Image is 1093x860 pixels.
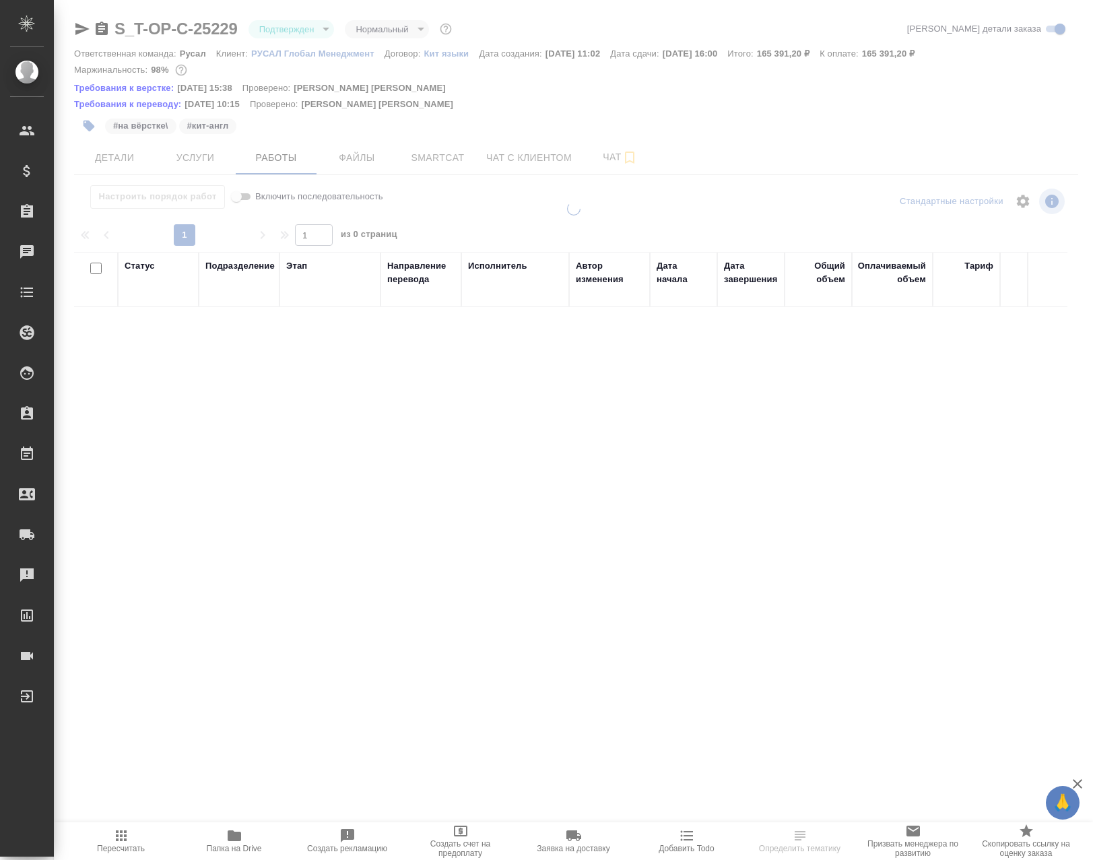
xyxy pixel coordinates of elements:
div: Подразделение [205,259,275,273]
button: Создать рекламацию [291,822,404,860]
button: Пересчитать [65,822,178,860]
div: Тариф [964,259,993,273]
div: Направление перевода [387,259,455,286]
button: Создать счет на предоплату [404,822,517,860]
div: Дата начала [657,259,710,286]
button: Заявка на доставку [517,822,630,860]
div: Этап [286,259,307,273]
div: Статус [125,259,155,273]
div: Исполнитель [468,259,527,273]
span: Папка на Drive [207,844,262,853]
span: Добавить Todo [659,844,714,853]
span: Определить тематику [759,844,840,853]
button: Папка на Drive [178,822,291,860]
span: 🙏 [1051,789,1074,817]
span: Скопировать ссылку на оценку заказа [978,839,1075,858]
div: Автор изменения [576,259,643,286]
span: Создать счет на предоплату [412,839,509,858]
span: Призвать менеджера по развитию [865,839,962,858]
div: Оплачиваемый объем [858,259,926,286]
button: Добавить Todo [630,822,743,860]
span: Пересчитать [97,844,145,853]
span: Заявка на доставку [537,844,609,853]
button: 🙏 [1046,786,1080,820]
button: Определить тематику [743,822,857,860]
button: Призвать менеджера по развитию [857,822,970,860]
div: Общий объем [791,259,845,286]
button: Скопировать ссылку на оценку заказа [970,822,1083,860]
div: Дата завершения [724,259,778,286]
span: Создать рекламацию [307,844,387,853]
